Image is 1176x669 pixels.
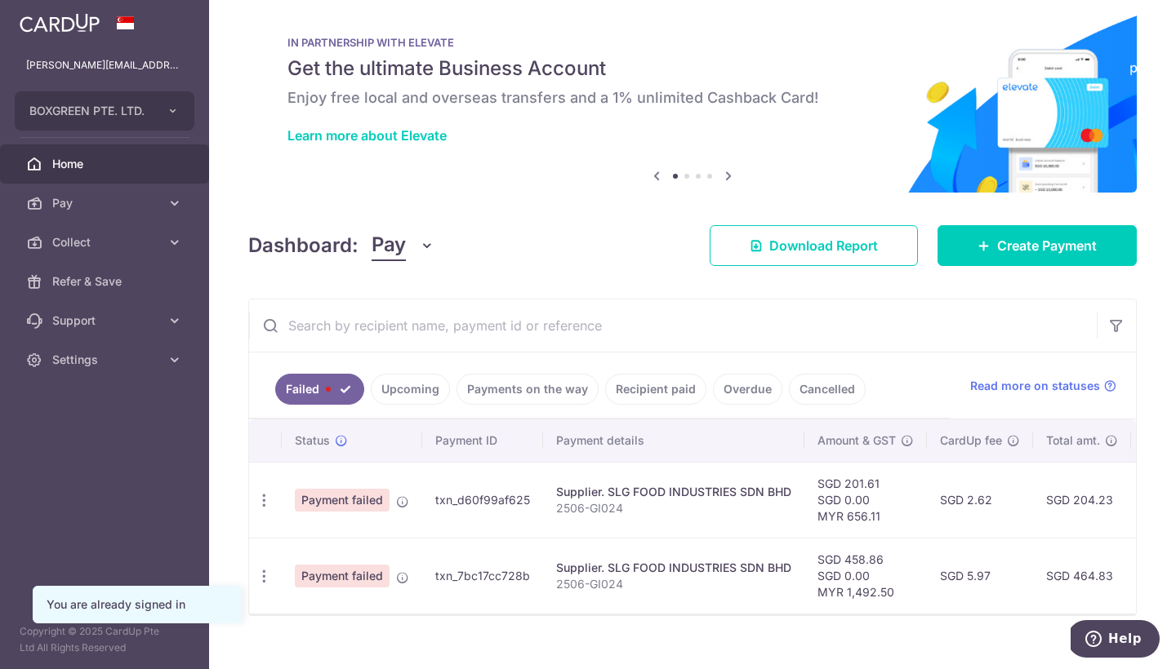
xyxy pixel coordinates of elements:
img: Renovation banner [248,10,1137,193]
span: Amount & GST [817,432,896,449]
span: Payment failed [295,489,390,512]
span: Home [52,156,160,172]
td: txn_7bc17cc728b [422,538,543,614]
a: Overdue [713,374,782,405]
td: txn_d60f99af625 [422,462,543,538]
a: Create Payment [938,225,1137,266]
p: [PERSON_NAME][EMAIL_ADDRESS][DOMAIN_NAME] [26,57,183,73]
a: Cancelled [789,374,866,405]
div: Supplier. SLG FOOD INDUSTRIES SDN BHD [556,484,791,500]
span: Refer & Save [52,273,160,290]
a: Learn more about Elevate [287,127,447,144]
span: Create Payment [997,236,1097,255]
a: Recipient paid [605,374,706,405]
button: Pay [372,230,434,261]
a: Failed [275,374,364,405]
a: Payments on the way [457,374,599,405]
a: Download Report [710,225,918,266]
span: Pay [52,195,160,211]
h5: Get the ultimate Business Account [287,55,1098,82]
td: SGD 458.86 SGD 0.00 MYR 1,492.50 [804,538,927,614]
td: SGD 201.61 SGD 0.00 MYR 656.11 [804,462,927,538]
th: Payment ID [422,419,543,462]
th: Payment details [543,419,804,462]
h4: Dashboard: [248,231,359,260]
button: BOXGREEN PTE. LTD. [15,91,194,131]
iframe: Opens a widget where you can find more information [1071,620,1160,661]
span: Collect [52,234,160,250]
img: CardUp [20,13,100,33]
span: Read more on statuses [970,378,1100,394]
td: SGD 464.83 [1033,538,1131,614]
span: Download Report [769,236,878,255]
span: Pay [372,230,406,261]
span: Total amt. [1046,432,1100,449]
span: CardUp fee [940,432,1002,449]
span: Settings [52,352,160,368]
span: BOXGREEN PTE. LTD. [29,103,150,119]
h6: Enjoy free local and overseas transfers and a 1% unlimited Cashback Card! [287,88,1098,108]
span: Status [295,432,330,449]
input: Search by recipient name, payment id or reference [249,299,1097,352]
td: SGD 5.97 [927,538,1033,614]
a: Upcoming [371,374,450,405]
p: IN PARTNERSHIP WITH ELEVATE [287,36,1098,49]
td: SGD 204.23 [1033,462,1131,538]
p: 2506-GI024 [556,576,791,592]
td: SGD 2.62 [927,462,1033,538]
div: You are already signed in [47,596,228,613]
p: 2506-GI024 [556,500,791,516]
a: Read more on statuses [970,378,1116,394]
span: Support [52,312,160,329]
span: Payment failed [295,565,390,587]
div: Supplier. SLG FOOD INDUSTRIES SDN BHD [556,560,791,576]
